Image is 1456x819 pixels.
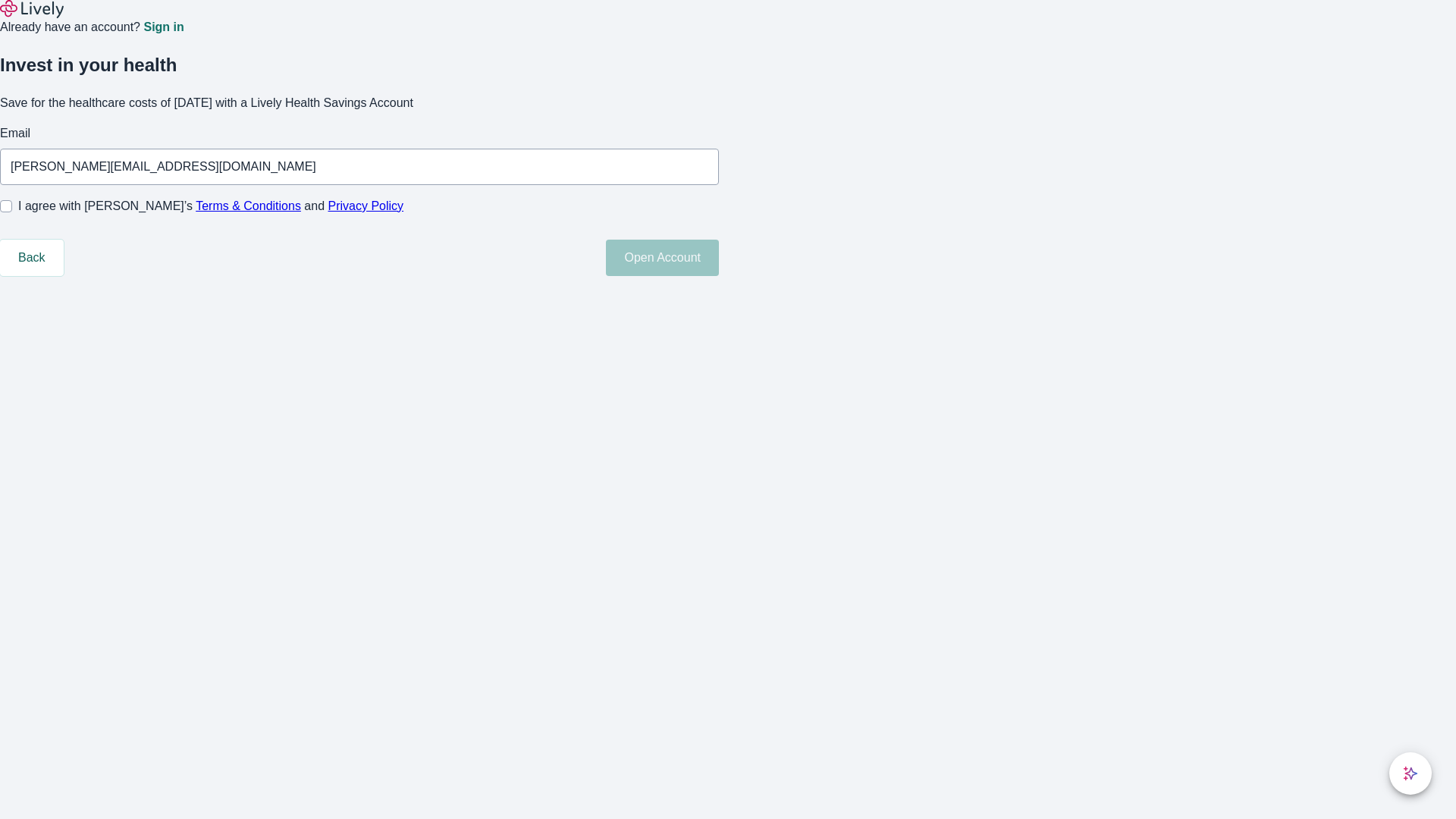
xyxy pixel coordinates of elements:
[1403,766,1418,781] svg: Lively AI Assistant
[18,197,403,215] span: I agree with [PERSON_NAME]’s and
[143,21,184,33] a: Sign in
[328,199,404,212] a: Privacy Policy
[196,199,301,212] a: Terms & Conditions
[1389,752,1432,795] button: chat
